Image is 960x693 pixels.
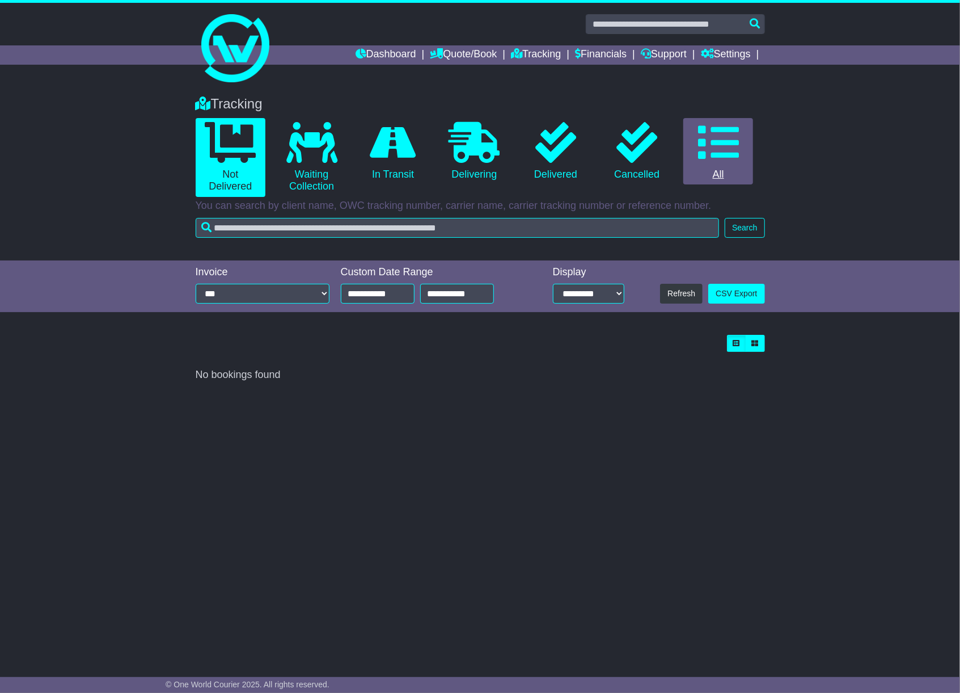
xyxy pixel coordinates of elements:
[190,96,771,112] div: Tracking
[358,118,428,185] a: In Transit
[196,369,765,381] div: No bookings found
[602,118,672,185] a: Cancelled
[683,118,753,185] a: All
[341,266,523,279] div: Custom Date Range
[166,680,329,689] span: © One World Courier 2025. All rights reserved.
[439,118,509,185] a: Delivering
[196,118,265,197] a: Not Delivered
[701,45,751,65] a: Settings
[430,45,497,65] a: Quote/Book
[553,266,625,279] div: Display
[521,118,590,185] a: Delivered
[196,200,765,212] p: You can search by client name, OWC tracking number, carrier name, carrier tracking number or refe...
[356,45,416,65] a: Dashboard
[708,284,764,304] a: CSV Export
[725,218,764,238] button: Search
[660,284,703,304] button: Refresh
[196,266,329,279] div: Invoice
[277,118,346,197] a: Waiting Collection
[575,45,627,65] a: Financials
[641,45,687,65] a: Support
[511,45,561,65] a: Tracking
